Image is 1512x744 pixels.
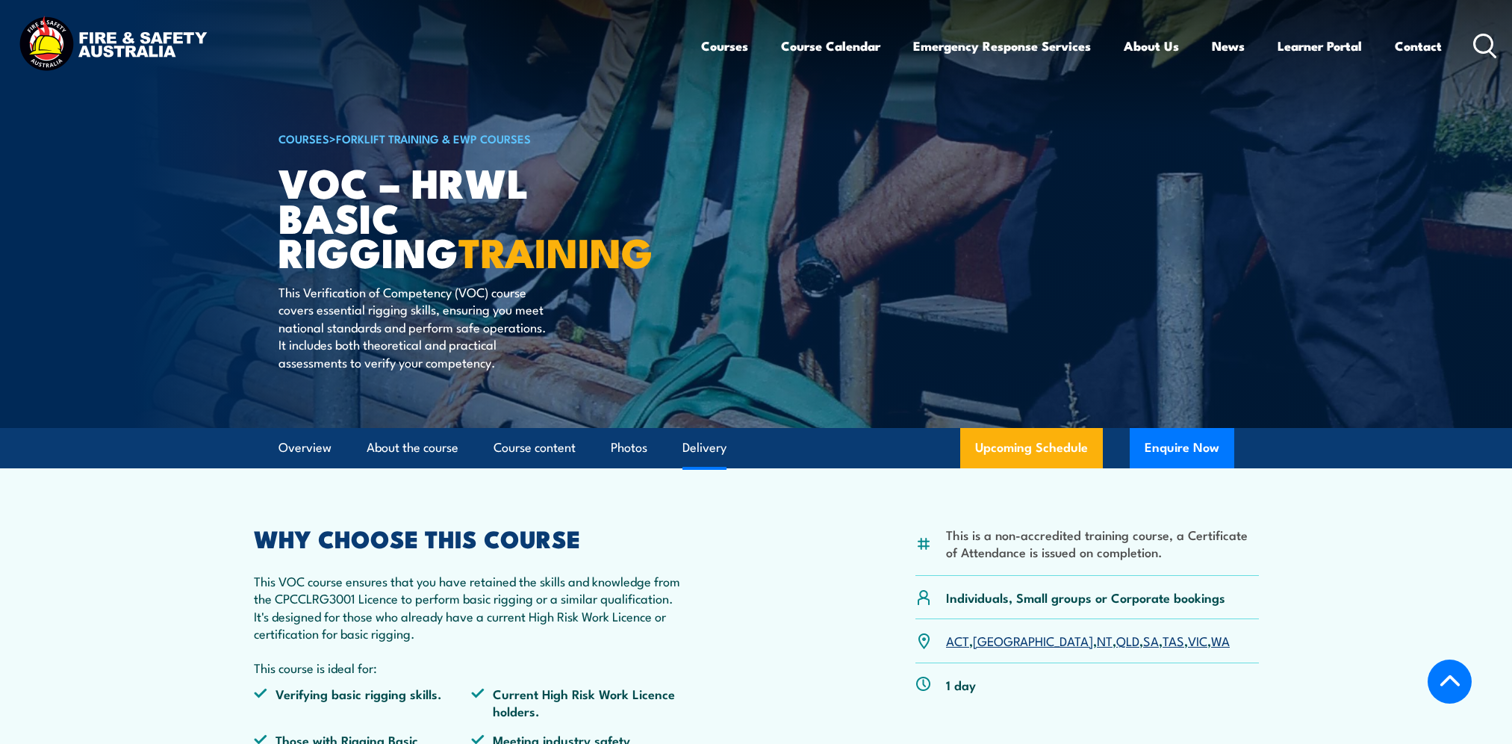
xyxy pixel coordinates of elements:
[494,428,576,468] a: Course content
[1130,428,1234,468] button: Enquire Now
[913,26,1091,66] a: Emergency Response Services
[682,428,727,468] a: Delivery
[471,685,689,720] li: Current High Risk Work Licence holders.
[279,283,551,371] p: This Verification of Competency (VOC) course covers essential rigging skills, ensuring you meet n...
[946,526,1259,561] li: This is a non-accredited training course, a Certificate of Attendance is issued on completion.
[1116,631,1139,649] a: QLD
[279,129,647,147] h6: >
[1124,26,1179,66] a: About Us
[946,631,969,649] a: ACT
[701,26,748,66] a: Courses
[254,659,690,676] p: This course is ideal for:
[458,220,653,282] strong: TRAINING
[1211,631,1230,649] a: WA
[254,572,690,642] p: This VOC course ensures that you have retained the skills and knowledge from the CPCCLRG3001 Lice...
[1097,631,1113,649] a: NT
[946,632,1230,649] p: , , , , , , ,
[946,589,1225,606] p: Individuals, Small groups or Corporate bookings
[336,130,531,146] a: Forklift Training & EWP Courses
[367,428,458,468] a: About the course
[1212,26,1245,66] a: News
[254,685,472,720] li: Verifying basic rigging skills.
[279,428,332,468] a: Overview
[1163,631,1184,649] a: TAS
[1188,631,1207,649] a: VIC
[973,631,1093,649] a: [GEOGRAPHIC_DATA]
[781,26,880,66] a: Course Calendar
[279,130,329,146] a: COURSES
[1278,26,1362,66] a: Learner Portal
[1143,631,1159,649] a: SA
[254,527,690,548] h2: WHY CHOOSE THIS COURSE
[279,164,647,269] h1: VOC – HRWL Basic Rigging
[1395,26,1442,66] a: Contact
[960,428,1103,468] a: Upcoming Schedule
[946,676,976,693] p: 1 day
[611,428,647,468] a: Photos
